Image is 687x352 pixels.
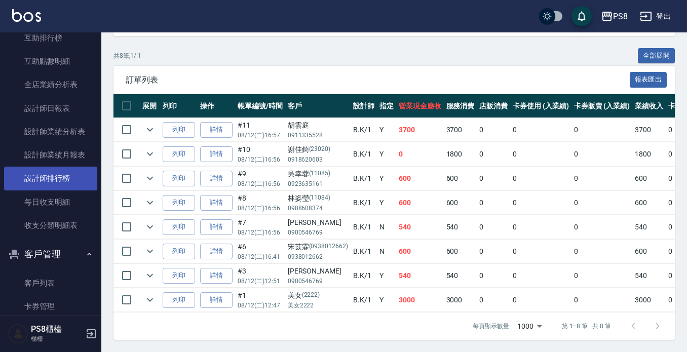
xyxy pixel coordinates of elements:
td: 0 [571,167,633,190]
p: 08/12 (二) 16:56 [238,179,283,188]
td: 600 [632,240,666,263]
td: 0 [510,288,571,312]
th: 服務消費 [444,94,477,118]
th: 設計師 [351,94,377,118]
button: 客戶管理 [4,241,97,267]
div: 宋苡霖 [288,242,348,252]
a: 設計師業績分析表 [4,120,97,143]
button: expand row [142,171,158,186]
td: 600 [444,191,477,215]
td: #10 [235,142,285,166]
th: 操作 [198,94,235,118]
td: B.K /1 [351,167,377,190]
a: 設計師排行榜 [4,167,97,190]
td: #8 [235,191,285,215]
td: 3700 [396,118,444,142]
td: 0 [477,167,510,190]
td: 3000 [444,288,477,312]
div: 謝佳錡 [288,144,348,155]
td: B.K /1 [351,240,377,263]
div: 胡雲庭 [288,120,348,131]
a: 詳情 [200,171,233,186]
td: 0 [510,167,571,190]
button: 全部展開 [638,48,675,64]
p: 08/12 (二) 16:41 [238,252,283,261]
td: #6 [235,240,285,263]
p: 櫃檯 [31,334,83,343]
td: #1 [235,288,285,312]
td: Y [377,167,396,190]
td: 540 [632,215,666,239]
button: expand row [142,268,158,283]
p: 08/12 (二) 16:57 [238,131,283,140]
td: 540 [444,215,477,239]
p: 0900546769 [288,228,348,237]
td: 0 [571,118,633,142]
button: 列印 [163,219,195,235]
div: 1000 [513,312,546,340]
h5: PS8櫃檯 [31,324,83,334]
td: 0 [510,142,571,166]
td: 0 [571,288,633,312]
td: 0 [477,288,510,312]
a: 全店業績分析表 [4,73,97,96]
td: 0 [571,240,633,263]
a: 詳情 [200,292,233,308]
td: 0 [510,264,571,288]
a: 詳情 [200,219,233,235]
td: 600 [396,167,444,190]
td: B.K /1 [351,288,377,312]
td: B.K /1 [351,215,377,239]
td: 0 [477,118,510,142]
th: 卡券使用 (入業績) [510,94,571,118]
td: 0 [571,264,633,288]
td: 0 [477,191,510,215]
p: 每頁顯示數量 [473,322,509,331]
div: [PERSON_NAME] [288,266,348,277]
p: (23020) [309,144,331,155]
th: 帳單編號/時間 [235,94,285,118]
button: expand row [142,219,158,234]
td: B.K /1 [351,264,377,288]
button: expand row [142,146,158,162]
a: 收支分類明細表 [4,214,97,237]
a: 互助點數明細 [4,50,97,73]
p: 0918620603 [288,155,348,164]
p: 0911335528 [288,131,348,140]
img: Person [8,324,28,344]
img: Logo [12,9,41,22]
td: 0 [571,215,633,239]
a: 詳情 [200,195,233,211]
p: 0938012662 [288,252,348,261]
button: 報表匯出 [630,72,667,88]
p: 08/12 (二) 12:51 [238,277,283,286]
td: 1800 [632,142,666,166]
p: (11084) [309,193,331,204]
p: 0900546769 [288,277,348,286]
td: 0 [396,142,444,166]
a: 詳情 [200,122,233,138]
td: 600 [444,167,477,190]
td: 3000 [396,288,444,312]
a: 詳情 [200,244,233,259]
th: 卡券販賣 (入業績) [571,94,633,118]
td: #3 [235,264,285,288]
p: (0938012662) [309,242,349,252]
td: 0 [510,215,571,239]
td: 0 [477,240,510,263]
a: 互助排行榜 [4,26,97,50]
td: 540 [396,264,444,288]
td: Y [377,264,396,288]
a: 設計師業績月報表 [4,143,97,167]
th: 業績收入 [632,94,666,118]
td: 0 [510,240,571,263]
td: 0 [571,142,633,166]
td: 0 [477,264,510,288]
a: 詳情 [200,146,233,162]
td: 0 [477,142,510,166]
a: 客戶列表 [4,271,97,295]
td: 3700 [632,118,666,142]
th: 店販消費 [477,94,510,118]
td: 3000 [632,288,666,312]
td: 600 [632,167,666,190]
